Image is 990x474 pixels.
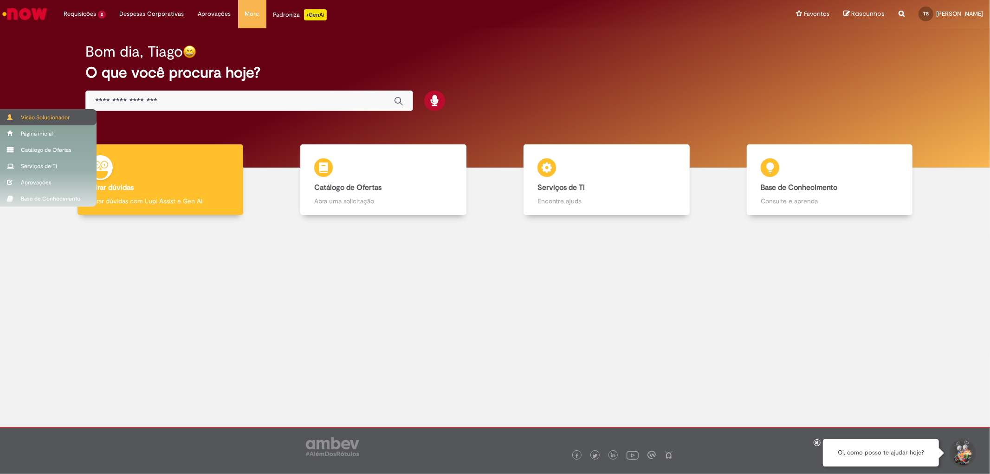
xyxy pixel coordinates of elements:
button: Iniciar Conversa de Suporte [948,439,976,467]
img: logo_footer_ambev_rotulo_gray.png [306,437,359,456]
a: Catálogo de Ofertas Abra uma solicitação [272,144,495,215]
div: Padroniza [273,9,327,20]
h2: O que você procura hoje? [85,65,904,81]
img: logo_footer_naosei.png [665,451,673,459]
b: Serviços de TI [537,183,585,192]
p: Abra uma solicitação [314,196,452,206]
span: TS [923,11,929,17]
span: Requisições [64,9,96,19]
span: 2 [98,11,106,19]
span: More [245,9,259,19]
div: Oi, como posso te ajudar hoje? [823,439,939,467]
a: Serviços de TI Encontre ajuda [495,144,718,215]
img: logo_footer_workplace.png [647,451,656,459]
b: Tirar dúvidas [91,183,134,192]
a: Base de Conhecimento Consulte e aprenda [718,144,941,215]
b: Catálogo de Ofertas [314,183,382,192]
b: Base de Conhecimento [761,183,837,192]
img: logo_footer_linkedin.png [611,453,615,459]
h2: Bom dia, Tiago [85,44,183,60]
a: Tirar dúvidas Tirar dúvidas com Lupi Assist e Gen Ai [49,144,272,215]
p: Consulte e aprenda [761,196,899,206]
img: logo_footer_twitter.png [593,454,597,458]
img: logo_footer_facebook.png [575,454,579,458]
span: Despesas Corporativas [120,9,184,19]
img: logo_footer_youtube.png [627,449,639,461]
a: Rascunhos [843,10,885,19]
img: ServiceNow [1,5,49,23]
span: Favoritos [804,9,829,19]
span: Rascunhos [851,9,885,18]
img: happy-face.png [183,45,196,58]
span: [PERSON_NAME] [936,10,983,18]
p: Encontre ajuda [537,196,675,206]
p: +GenAi [304,9,327,20]
p: Tirar dúvidas com Lupi Assist e Gen Ai [91,196,229,206]
span: Aprovações [198,9,231,19]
